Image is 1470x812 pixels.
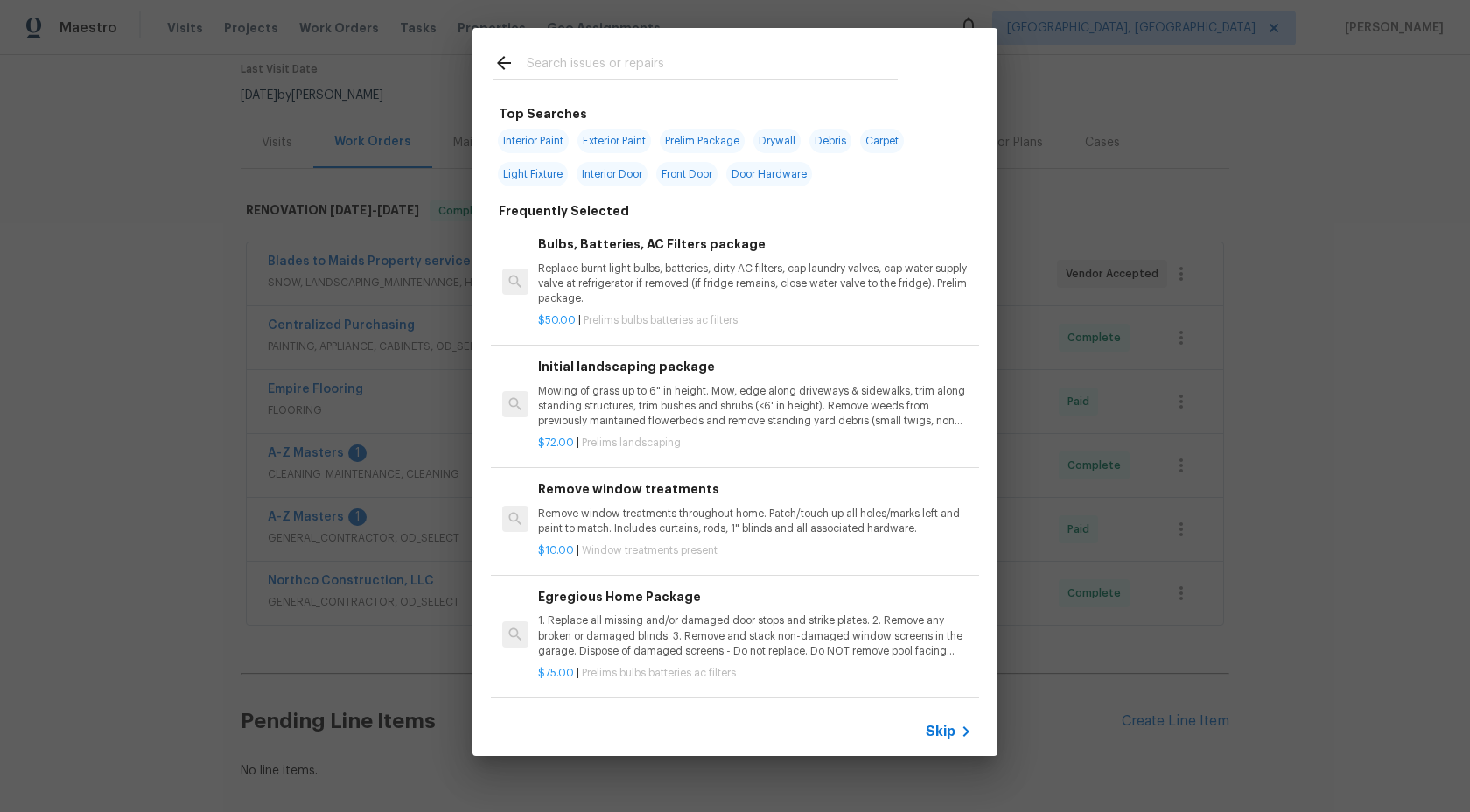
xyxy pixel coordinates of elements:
span: Front Door [656,162,717,186]
p: 1. Replace all missing and/or damaged door stops and strike plates. 2. Remove any broken or damag... [538,613,972,658]
p: Remove window treatments throughout home. Patch/touch up all holes/marks left and paint to match.... [538,507,972,536]
span: Exterior Paint [577,129,651,153]
p: | [538,436,972,451]
span: $75.00 [538,668,574,678]
h6: Bulbs, Batteries, AC Filters package [538,234,972,254]
span: Prelims landscaping [582,437,681,448]
span: $10.00 [538,545,574,556]
span: Skip [926,723,955,740]
span: Carpet [860,129,904,153]
span: $50.00 [538,315,576,325]
span: Light Fixture [498,162,568,186]
span: Window treatments present [582,545,717,556]
span: Interior Door [577,162,647,186]
p: | [538,313,972,328]
h6: Remove window treatments [538,479,972,499]
span: Drywall [753,129,801,153]
h6: Egregious Home Package [538,587,972,606]
p: Mowing of grass up to 6" in height. Mow, edge along driveways & sidewalks, trim along standing st... [538,384,972,429]
span: Debris [809,129,851,153]
h6: Frequently Selected [499,201,629,220]
p: | [538,666,972,681]
span: Door Hardware [726,162,812,186]
span: Prelims bulbs batteries ac filters [584,315,738,325]
span: Interior Paint [498,129,569,153]
p: | [538,543,972,558]
span: Prelim Package [660,129,745,153]
span: $72.00 [538,437,574,448]
input: Search issues or repairs [527,52,898,79]
span: Prelims bulbs batteries ac filters [582,668,736,678]
h6: Top Searches [499,104,587,123]
h6: Initial landscaping package [538,357,972,376]
p: Replace burnt light bulbs, batteries, dirty AC filters, cap laundry valves, cap water supply valv... [538,262,972,306]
